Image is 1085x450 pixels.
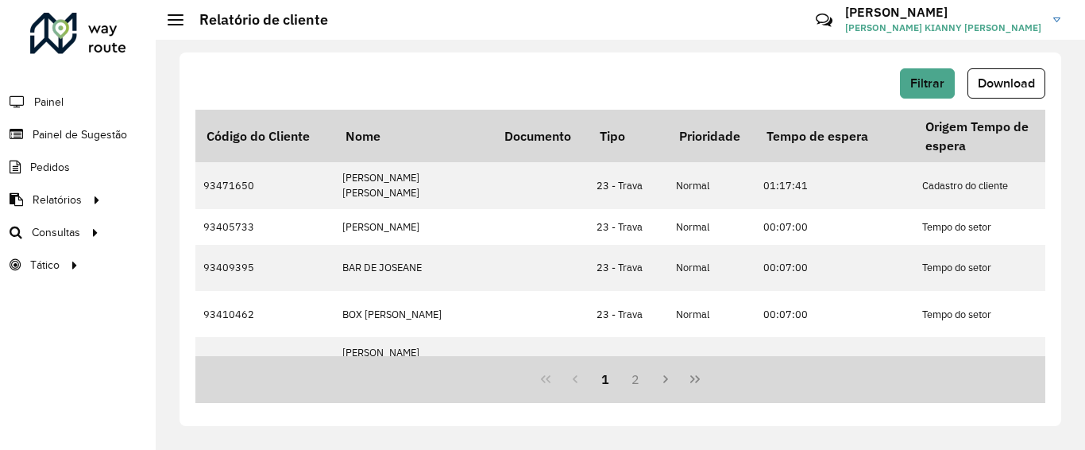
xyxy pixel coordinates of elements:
td: BOX [PERSON_NAME] [334,291,493,337]
span: Pedidos [30,159,70,176]
td: Cadastro do cliente [914,162,1073,208]
td: 01:17:41 [755,162,914,208]
td: 93405733 [195,209,334,245]
td: Cadastro do cliente [914,337,1073,383]
span: [PERSON_NAME] KIANNY [PERSON_NAME] [845,21,1041,35]
span: Relatórios [33,192,82,208]
td: 23 - Trava [589,209,668,245]
th: Código do Cliente [195,110,334,162]
td: 23 - Trava [589,245,668,291]
td: 00:07:00 [755,291,914,337]
span: Tático [30,257,60,273]
th: Origem Tempo de espera [914,110,1073,162]
h2: Relatório de cliente [183,11,328,29]
td: Normal [668,245,755,291]
td: Tempo do setor [914,245,1073,291]
button: Filtrar [900,68,955,99]
td: Normal [668,209,755,245]
th: Prioridade [668,110,755,162]
button: 1 [590,364,620,394]
span: Filtrar [910,76,944,90]
td: 93409395 [195,245,334,291]
span: Painel [34,94,64,111]
h3: [PERSON_NAME] [845,5,1041,20]
td: Normal [668,337,755,383]
td: Normal [668,162,755,208]
td: 93471650 [195,162,334,208]
td: 23 - Trava [589,337,668,383]
a: Contato Rápido [807,3,841,37]
td: BAR DE JOSEANE [334,245,493,291]
td: 00:07:00 [755,209,914,245]
td: 23 - Trava [589,291,668,337]
button: 2 [620,364,651,394]
td: [PERSON_NAME] [PERSON_NAME] [334,162,493,208]
button: Download [967,68,1045,99]
td: 93400178 [195,337,334,383]
td: 23 - Trava [589,162,668,208]
th: Documento [493,110,589,162]
td: Tempo do setor [914,291,1073,337]
span: Consultas [32,224,80,241]
span: Download [978,76,1035,90]
th: Tipo [589,110,668,162]
td: [PERSON_NAME] [PERSON_NAME] DE [334,337,493,383]
th: Nome [334,110,493,162]
td: Tempo do setor [914,209,1073,245]
span: Painel de Sugestão [33,126,127,143]
td: 00:36:43 [755,337,914,383]
td: [PERSON_NAME] [334,209,493,245]
td: Normal [668,291,755,337]
button: Last Page [680,364,710,394]
button: Next Page [651,364,681,394]
td: 00:07:00 [755,245,914,291]
td: 93410462 [195,291,334,337]
th: Tempo de espera [755,110,914,162]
